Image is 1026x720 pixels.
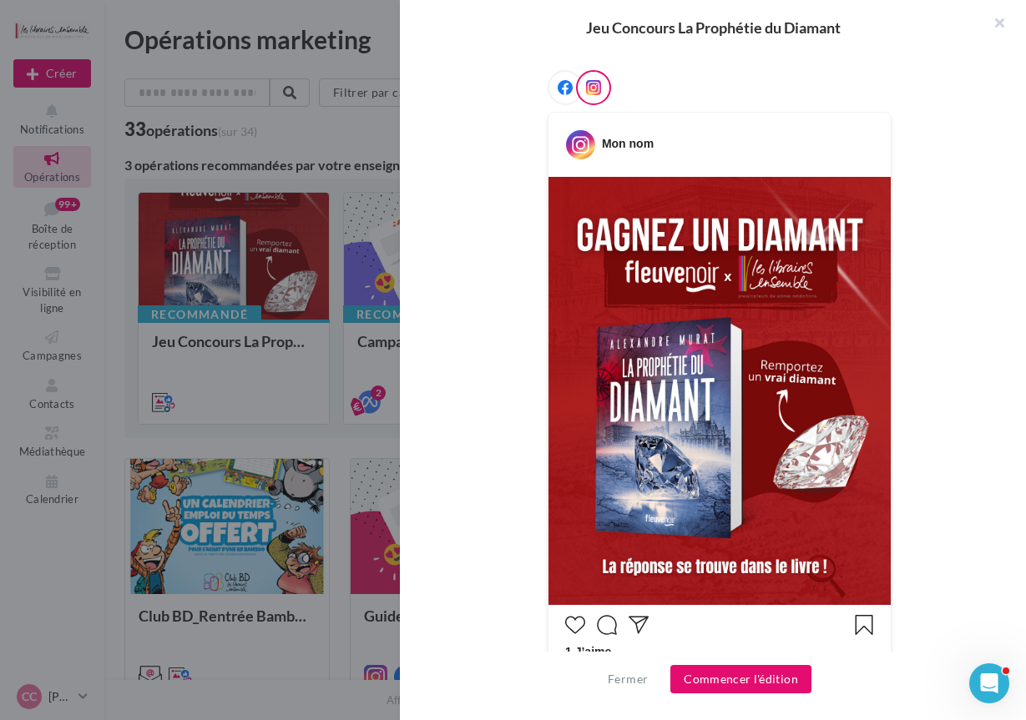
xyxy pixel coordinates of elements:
div: Mon nom [602,135,654,152]
div: Jeu Concours La Prophétie du Diamant [427,20,999,35]
svg: J’aime [565,615,585,635]
iframe: Intercom live chat [969,663,1009,703]
svg: Commenter [597,615,617,635]
button: Commencer l'édition [670,665,811,693]
button: Fermer [601,669,655,689]
svg: Partager la publication [629,615,649,635]
svg: Enregistrer [854,615,874,635]
div: 1 J’aime [565,643,874,664]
